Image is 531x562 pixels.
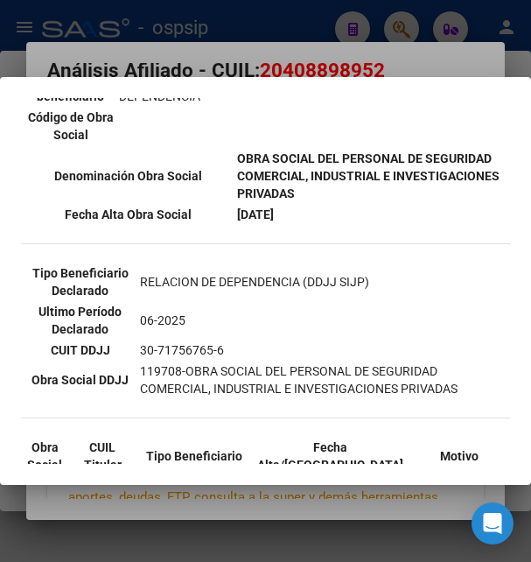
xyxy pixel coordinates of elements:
b: [DATE] [237,207,274,221]
b: OBRA SOCIAL DEL PERSONAL DE SEGURIDAD COMERCIAL, INDUSTRIAL E INVESTIGACIONES PRIVADAS [237,151,500,200]
th: Ultimo Período Declarado [23,302,137,339]
th: Obra Social [23,438,67,474]
td: 30-71756765-6 [139,341,508,360]
th: Código de Obra Social [25,108,116,144]
td: RELACION DE DEPENDENCIA (DDJJ SIJP) [139,263,508,300]
th: Denominación Obra Social [23,149,234,203]
th: Obra Social DDJJ [23,362,137,398]
th: CUIL Titular [69,438,136,474]
th: Motivo [411,438,508,474]
th: CUIT DDJJ [23,341,137,360]
td: 119708-OBRA SOCIAL DEL PERSONAL DE SEGURIDAD COMERCIAL, INDUSTRIAL E INVESTIGACIONES PRIVADAS [139,362,508,398]
td: 06-2025 [139,302,508,339]
div: Open Intercom Messenger [472,502,514,544]
th: Tipo Beneficiario [138,438,250,474]
th: Fecha Alta Obra Social [23,205,234,224]
th: Fecha Alta/[GEOGRAPHIC_DATA] [252,438,409,474]
th: Tipo Beneficiario Declarado [23,263,137,300]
